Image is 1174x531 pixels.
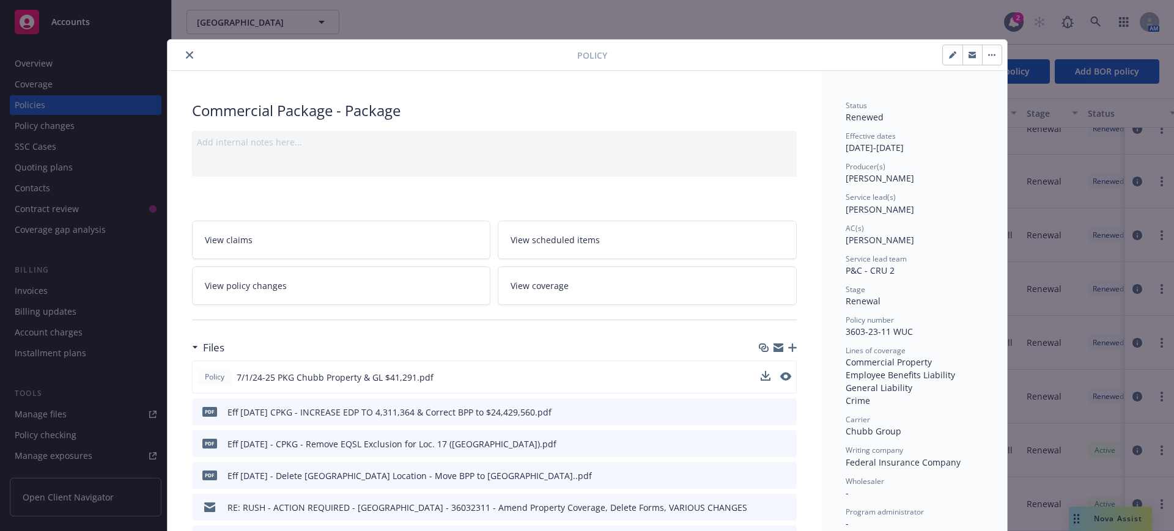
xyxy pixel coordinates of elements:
[846,192,896,202] span: Service lead(s)
[192,340,224,356] div: Files
[846,487,849,499] span: -
[182,48,197,62] button: close
[846,518,849,529] span: -
[846,100,867,111] span: Status
[761,438,771,450] button: download file
[846,295,880,307] span: Renewal
[781,469,792,482] button: preview file
[846,234,914,246] span: [PERSON_NAME]
[846,456,961,468] span: Federal Insurance Company
[761,469,771,482] button: download file
[192,100,797,121] div: Commercial Package - Package
[192,221,491,259] a: View claims
[202,407,217,416] span: pdf
[761,501,771,514] button: download file
[846,254,907,264] span: Service lead team
[846,172,914,184] span: [PERSON_NAME]
[846,507,924,517] span: Program administrator
[761,371,770,381] button: download file
[205,279,287,292] span: View policy changes
[227,501,747,514] div: RE: RUSH - ACTION REQUIRED - [GEOGRAPHIC_DATA] - 36032311 - Amend Property Coverage, Delete Forms...
[846,345,906,356] span: Lines of coverage
[846,284,865,295] span: Stage
[846,111,884,123] span: Renewed
[197,136,792,148] div: Add internal notes here...
[781,501,792,514] button: preview file
[202,471,217,480] span: pdf
[846,161,885,172] span: Producer(s)
[846,425,901,437] span: Chubb Group
[498,221,797,259] a: View scheduled items
[205,233,253,246] span: View claims
[577,49,607,62] span: Policy
[846,368,983,381] div: Employee Benefits Liability
[846,223,864,233] span: AC(s)
[227,438,556,450] div: Eff [DATE] - CPKG - Remove EQSL Exclusion for Loc. 17 ([GEOGRAPHIC_DATA]).pdf
[511,279,569,292] span: View coverage
[846,203,914,215] span: [PERSON_NAME]
[846,394,983,407] div: Crime
[846,326,913,337] span: 3603-23-11 WUC
[846,445,903,455] span: Writing company
[227,406,552,419] div: Eff [DATE] CPKG - INCREASE EDP TO 4,311,364 & Correct BPP to $24,429,560.pdf
[846,356,983,368] div: Commercial Property
[227,469,592,482] div: Eff [DATE] - Delete [GEOGRAPHIC_DATA] Location - Move BPP to [GEOGRAPHIC_DATA]..pdf
[511,233,600,246] span: View scheduled items
[192,266,491,305] a: View policy changes
[761,406,771,419] button: download file
[846,265,895,276] span: P&C - CRU 2
[780,371,791,384] button: preview file
[781,438,792,450] button: preview file
[781,406,792,419] button: preview file
[202,372,227,383] span: Policy
[780,372,791,381] button: preview file
[761,371,770,384] button: download file
[846,315,894,325] span: Policy number
[846,476,884,486] span: Wholesaler
[203,340,224,356] h3: Files
[846,131,983,154] div: [DATE] - [DATE]
[846,381,983,394] div: General Liability
[237,371,434,384] span: 7/1/24-25 PKG Chubb Property & GL $41,291.pdf
[498,266,797,305] a: View coverage
[846,414,870,425] span: Carrier
[202,439,217,448] span: pdf
[846,131,896,141] span: Effective dates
